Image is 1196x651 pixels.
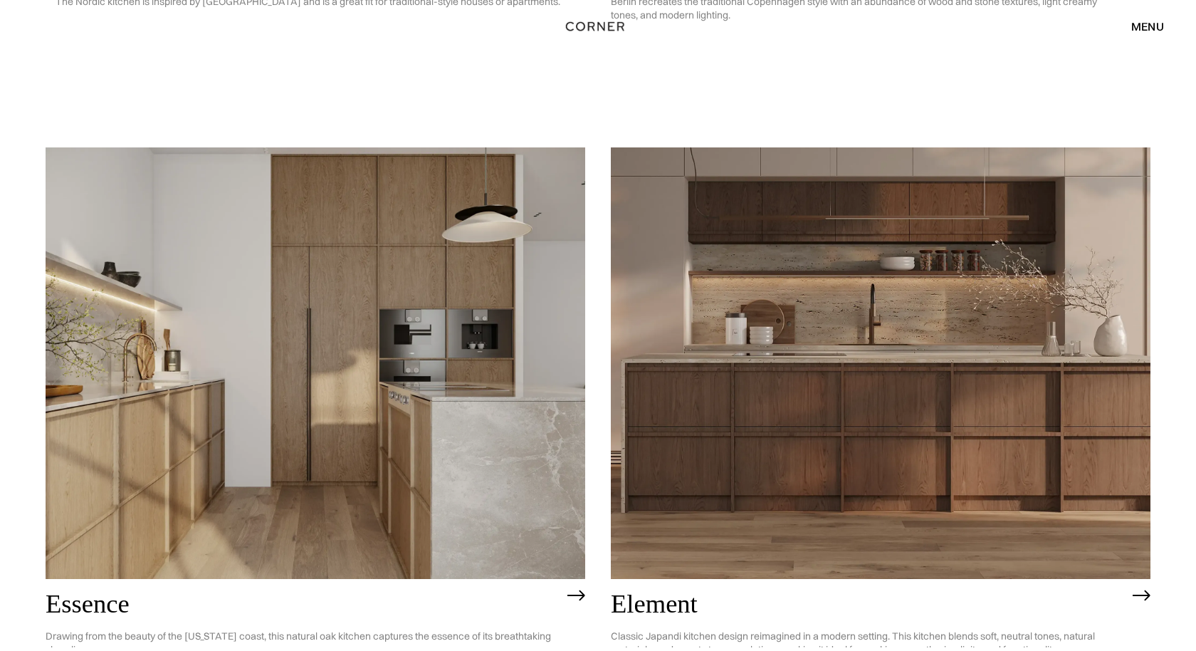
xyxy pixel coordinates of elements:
[1117,14,1164,38] div: menu
[549,17,646,36] a: home
[1131,21,1164,32] div: menu
[611,590,1126,618] h2: Element
[46,590,560,618] h2: Essence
